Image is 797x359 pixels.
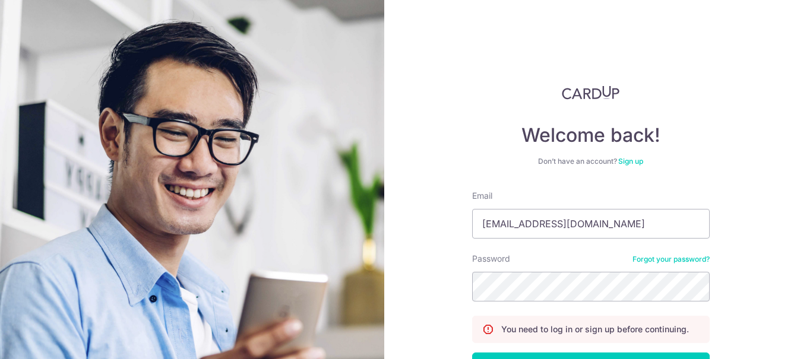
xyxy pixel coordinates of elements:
[632,255,710,264] a: Forgot your password?
[472,157,710,166] div: Don’t have an account?
[618,157,643,166] a: Sign up
[472,123,710,147] h4: Welcome back!
[562,85,620,100] img: CardUp Logo
[472,190,492,202] label: Email
[472,209,710,239] input: Enter your Email
[472,253,510,265] label: Password
[501,323,689,335] p: You need to log in or sign up before continuing.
